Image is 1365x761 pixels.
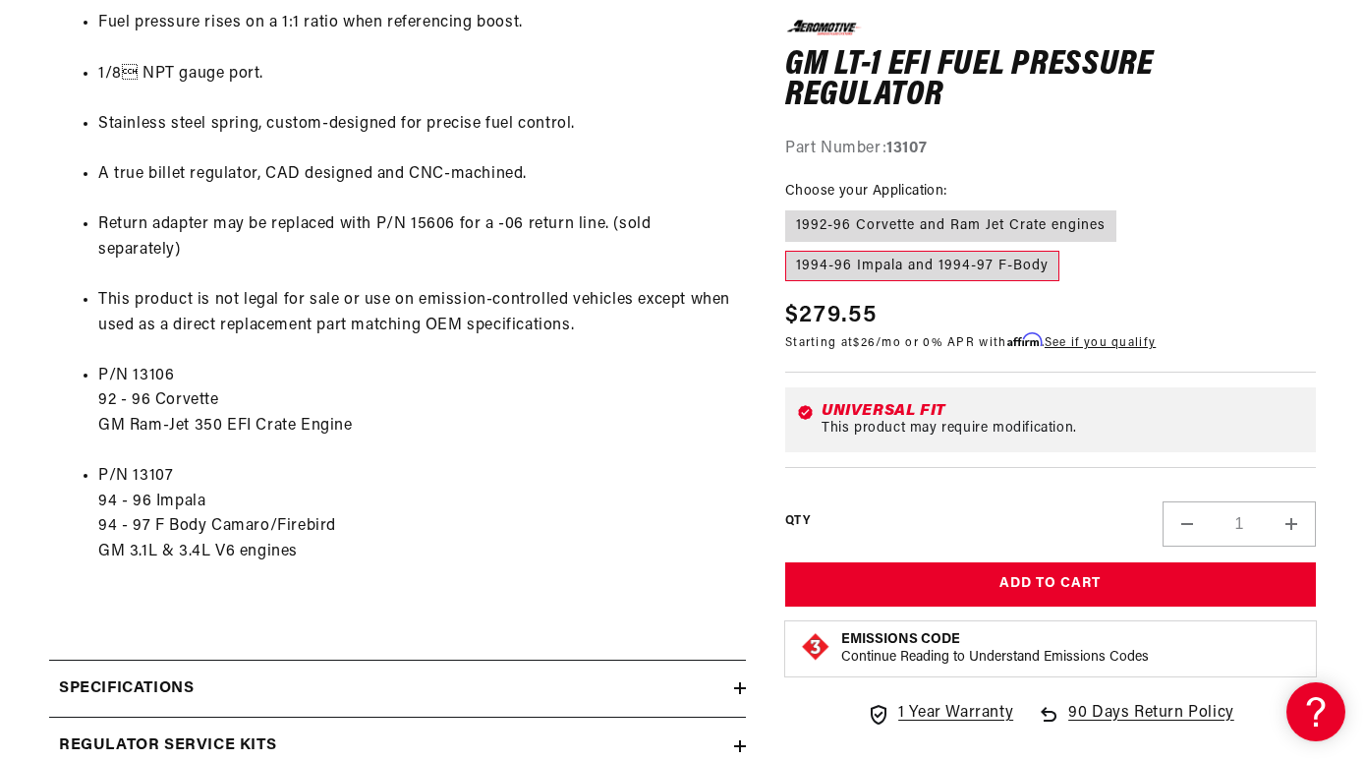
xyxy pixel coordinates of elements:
button: Emissions CodeContinue Reading to Understand Emissions Codes [841,630,1149,666]
h2: Regulator Service Kits [59,733,276,759]
strong: 13107 [886,140,927,155]
li: A true billet regulator, CAD designed and CNC-machined. [98,162,736,188]
div: This product may require modification. [822,421,1304,437]
p: Starting at /mo or 0% APR with . [785,333,1156,352]
legend: Choose your Application: [785,181,949,202]
button: Add to Cart [785,562,1316,607]
li: Fuel pressure rises on a 1:1 ratio when referencing boost. [98,11,736,36]
label: 1994-96 Impala and 1994-97 F-Body [785,250,1059,281]
div: Part Number: [785,136,1316,161]
h1: GM LT-1 EFI Fuel Pressure Regulator [785,49,1316,111]
a: 1 Year Warranty [867,700,1013,726]
h2: Specifications [59,676,194,702]
span: 1 Year Warranty [898,700,1013,726]
div: Universal Fit [822,403,1304,419]
li: This product is not legal for sale or use on emission-controlled vehicles except when used as a d... [98,288,736,338]
p: Continue Reading to Understand Emissions Codes [841,648,1149,666]
a: See if you qualify - Learn more about Affirm Financing (opens in modal) [1045,337,1156,349]
li: P/N 13106 92 - 96 Corvette GM Ram-Jet 350 EFI Crate Engine [98,364,736,439]
li: 1/8 NPT gauge port. [98,62,736,88]
summary: Specifications [49,661,746,718]
li: Return adapter may be replaced with P/N 15606 for a -06 return line. (sold separately) [98,212,736,263]
span: $26 [853,337,876,349]
span: $279.55 [785,298,877,333]
label: 1992-96 Corvette and Ram Jet Crate engines [785,210,1116,242]
span: Affirm [1007,332,1042,347]
a: 90 Days Return Policy [1037,700,1234,745]
img: Emissions code [800,630,831,662]
li: P/N 13107 94 - 96 Impala 94 - 97 F Body Camaro/Firebird GM 3.1L & 3.4L V6 engines [98,464,736,564]
li: Stainless steel spring, custom-designed for precise fuel control. [98,112,736,138]
span: 90 Days Return Policy [1068,700,1234,745]
label: QTY [785,512,810,529]
strong: Emissions Code [841,631,960,646]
